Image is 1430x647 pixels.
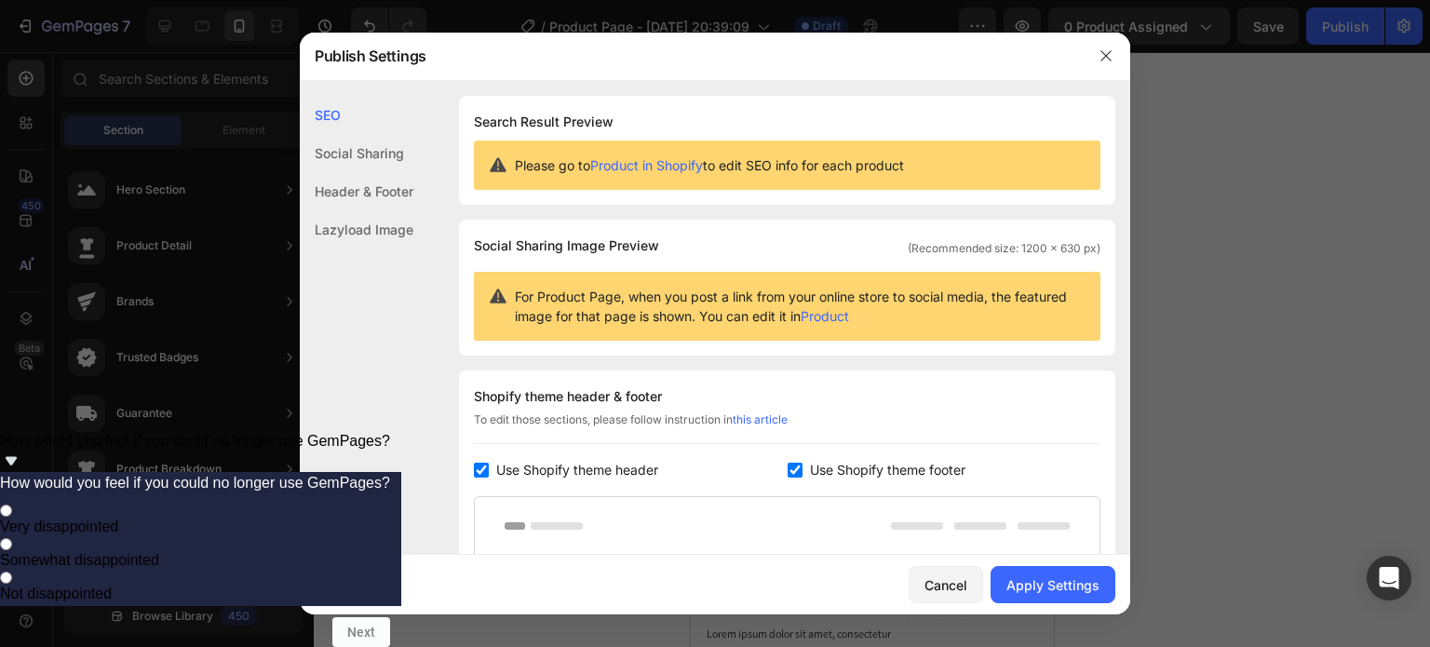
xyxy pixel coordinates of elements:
span: Use Shopify theme header [496,459,658,481]
p: Lorem ipsum dolor sit amet, consectetur [16,574,347,589]
span: Please go to to edit SEO info for each product [515,155,904,175]
span: Social Sharing Image Preview [474,235,659,257]
div: Shopify theme header & footer [474,385,1100,408]
a: Product [801,308,849,324]
div: Publish Settings [300,32,1082,80]
div: Apply Settings [1006,575,1099,595]
h1: Search Result Preview [474,111,1100,133]
div: $90.900,00 [14,538,103,566]
a: Product in Shopify [590,157,703,173]
h1: COMBO COMPLETO DE ARROZ X5 BIOAQUA [14,430,349,492]
div: Social Sharing [300,134,413,172]
span: (Recommended size: 1200 x 630 px) [908,240,1100,257]
button: Apply Settings [991,566,1115,603]
p: 2,500+ Verified Reviews! [109,497,221,514]
a: this article [733,412,788,426]
div: SEO [300,96,413,134]
span: sync data [174,99,225,113]
span: Add image [101,99,157,113]
p: No discount [223,544,285,560]
p: No compare price [118,546,199,558]
span: For Product Page, when you post a link from your online store to social media, the featured image... [515,287,1086,326]
div: Open Intercom Messenger [1367,556,1411,600]
div: Cancel [924,575,967,595]
div: Lazyload Image [300,210,413,249]
span: Use Shopify theme footer [810,459,965,481]
div: To edit those sections, please follow instruction in [474,411,1100,444]
span: iPhone 13 Pro ( 390 px) [100,9,220,28]
p: Catch your customer's attention with attracted media. [63,80,333,115]
button: Cancel [909,566,983,603]
span: or [157,99,225,113]
div: Header & Footer [300,172,413,210]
